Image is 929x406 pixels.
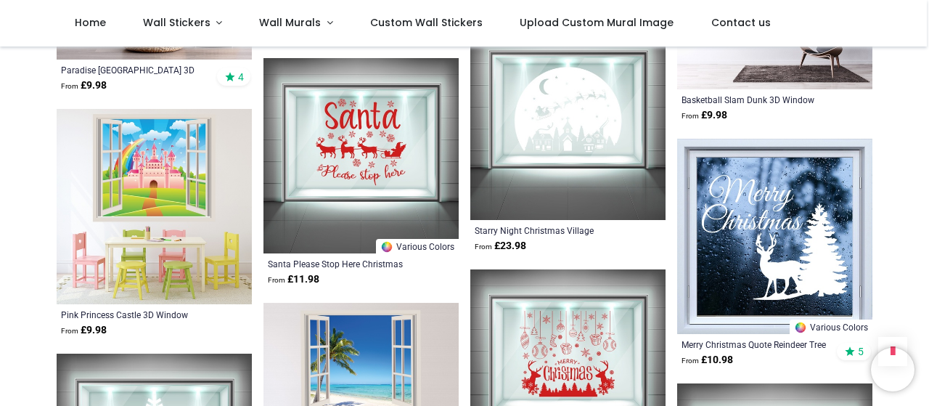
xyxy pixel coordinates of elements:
span: 5 [858,345,864,358]
span: Upload Custom Mural Image [520,15,674,30]
strong: £ 11.98 [268,272,319,287]
span: From [61,82,78,90]
img: Color Wheel [794,321,807,334]
span: From [475,243,492,251]
a: Various Colors [376,239,459,253]
img: Color Wheel [380,240,393,253]
span: Contact us [711,15,771,30]
img: Starry Night Christmas Village Frosted Window Sticker [470,25,666,221]
strong: £ 9.98 [61,323,107,338]
span: 4 [238,70,244,84]
span: From [268,276,285,284]
span: Custom Wall Stickers [370,15,483,30]
span: From [682,112,699,120]
span: From [682,357,699,365]
a: Various Colors [790,320,872,334]
img: Merry Christmas Quote Reindeer Tree Window Sticker [677,139,872,334]
img: Santa Please Stop Here Christmas Window Sticker [263,58,459,253]
a: Pink Princess Castle 3D Window [61,309,210,320]
a: Santa Please Stop Here Christmas Window Sticker [268,258,417,269]
a: Starry Night Christmas Village Frosted Window Sticker [475,224,623,236]
strong: £ 10.98 [682,353,733,368]
span: Wall Stickers [143,15,210,30]
span: Home [75,15,106,30]
iframe: Brevo live chat [871,348,914,391]
strong: £ 9.98 [682,108,727,123]
img: Pink Princess Castle 3D Window Wall Sticker [57,109,252,304]
a: Paradise [GEOGRAPHIC_DATA] 3D Window [61,64,210,76]
span: Wall Murals [259,15,321,30]
a: Merry Christmas Quote Reindeer Tree Window Sticker [682,338,830,350]
strong: £ 9.98 [61,78,107,93]
a: Basketball Slam Dunk 3D Window [682,94,830,105]
strong: £ 23.98 [475,239,526,253]
span: From [61,327,78,335]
